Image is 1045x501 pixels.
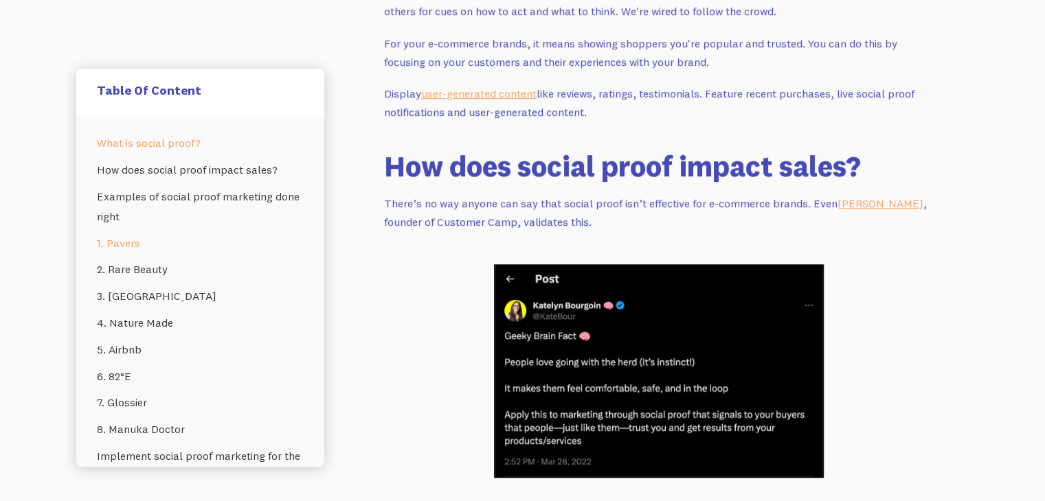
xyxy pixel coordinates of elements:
[97,389,304,416] a: 7. Glossier
[97,156,304,183] a: How does social proof impact sales?
[97,336,304,363] a: 5. Airbnb
[97,443,304,489] a: Implement social proof marketing for the win!
[97,82,304,98] h5: Table Of Content
[838,196,923,210] a: [PERSON_NAME]
[97,416,304,443] a: 8. Manuka Doctor
[97,230,304,257] a: 1. Pavers
[384,194,934,231] p: There’s no way anyone can say that social proof isn’t effective for e-commerce brands. Even , fou...
[384,84,934,121] p: Display like reviews, ratings, testimonials. Feature recent purchases, live social proof notifica...
[384,149,934,183] h2: How does social proof impact sales?
[97,310,304,336] a: 4. Nature Made
[97,363,304,390] a: 6. 82°E
[384,34,934,71] p: For your e-commerce brands, it means showing shoppers you're popular and trusted. You can do this...
[494,264,824,478] img: Tweet on social proof marketing
[97,256,304,283] a: 2. Rare Beauty
[97,283,304,310] a: 3. [GEOGRAPHIC_DATA]
[97,130,304,156] a: What is social proof?
[97,183,304,230] a: Examples of social proof marketing done right
[421,86,537,100] a: user-generated content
